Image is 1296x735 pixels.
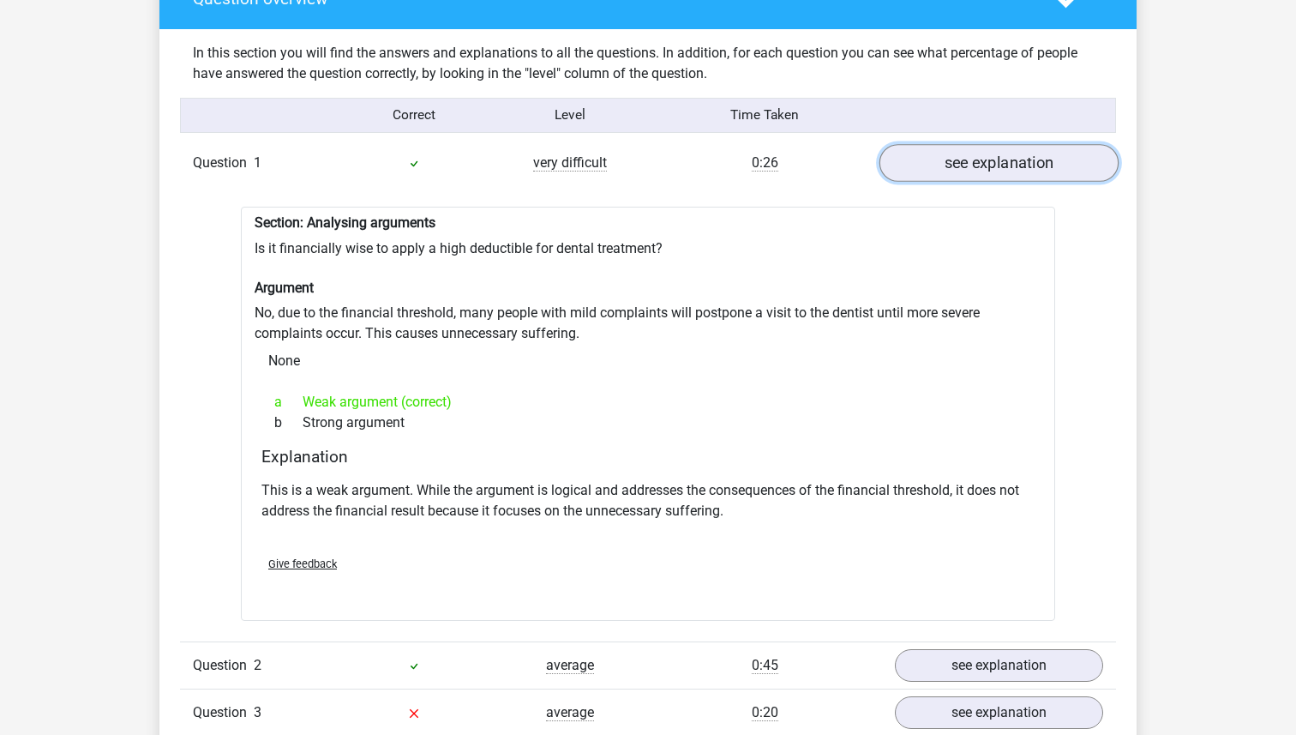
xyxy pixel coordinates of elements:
h6: Argument [255,280,1041,296]
div: Time Taken [648,105,882,125]
div: In this section you will find the answers and explanations to all the questions. In addition, for... [180,43,1116,84]
span: 0:26 [752,154,778,172]
h6: Section: Analysing arguments [255,214,1041,231]
div: None [255,344,1041,378]
p: This is a weak argument. While the argument is logical and addresses the consequences of the fina... [261,480,1035,521]
span: Question [193,702,254,723]
span: average [546,657,594,674]
div: Level [492,105,648,125]
span: b [274,413,303,433]
a: see explanation [879,145,1119,183]
div: Strong argument [261,413,1035,433]
span: 0:45 [752,657,778,674]
span: average [546,704,594,721]
span: 2 [254,657,261,673]
a: see explanation [895,649,1103,682]
span: a [274,392,303,413]
span: Question [193,153,254,173]
span: 3 [254,704,261,720]
span: Question [193,655,254,676]
div: Weak argument (correct) [261,392,1035,413]
div: Correct [337,105,493,125]
span: 1 [254,154,261,171]
a: see explanation [895,696,1103,729]
h4: Explanation [261,447,1035,467]
span: very difficult [533,154,607,172]
div: Is it financially wise to apply a high deductible for dental treatment? No, due to the financial ... [241,207,1055,621]
span: 0:20 [752,704,778,721]
span: Give feedback [268,557,337,570]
